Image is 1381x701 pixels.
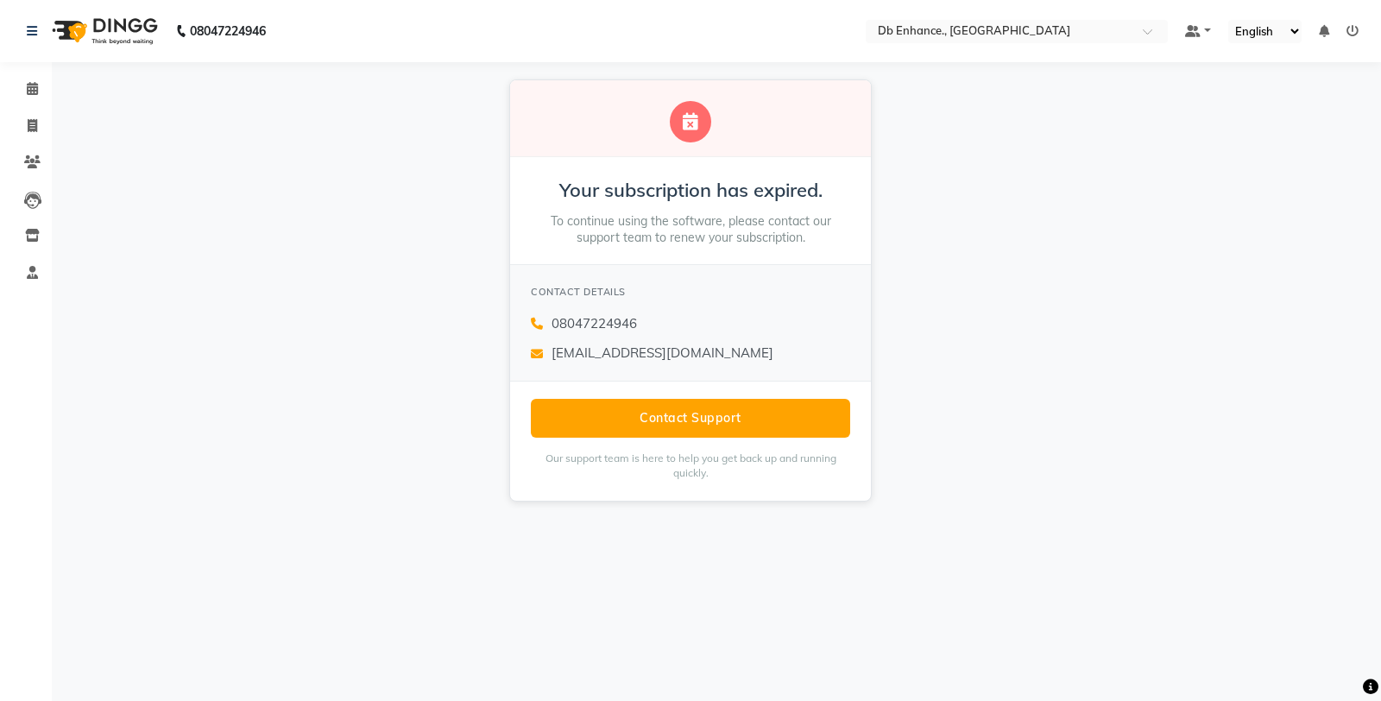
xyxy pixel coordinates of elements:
p: Our support team is here to help you get back up and running quickly. [531,452,850,481]
b: 08047224946 [190,7,266,55]
span: 08047224946 [552,314,637,334]
button: Contact Support [531,399,850,438]
p: To continue using the software, please contact our support team to renew your subscription. [531,213,850,247]
span: CONTACT DETAILS [531,286,626,298]
h2: Your subscription has expired. [531,178,850,203]
span: [EMAIL_ADDRESS][DOMAIN_NAME] [552,344,773,363]
img: logo [44,7,162,55]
